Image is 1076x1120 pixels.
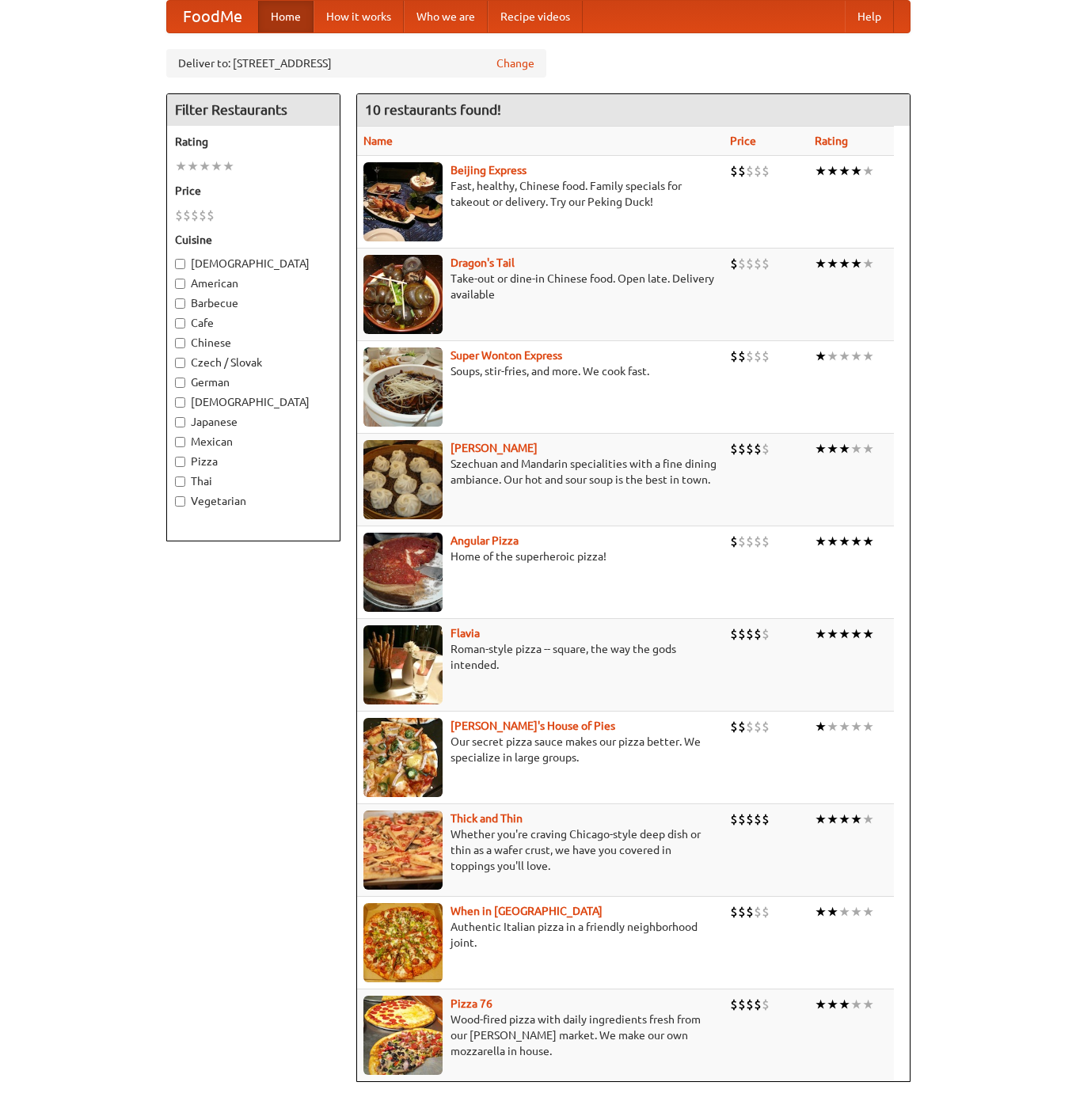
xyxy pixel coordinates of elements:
[738,162,746,180] li: $
[314,1,404,32] a: How it works
[363,641,718,673] p: Roman-style pizza -- square, the way the gods intended.
[363,135,393,147] a: Name
[451,997,492,1010] b: Pizza 76
[815,440,827,457] li: ★
[363,625,443,704] img: flavia.jpg
[815,903,827,921] li: ★
[850,440,862,457] li: ★
[363,549,718,564] p: Home of the superheroic pizza!
[451,905,603,917] a: When in [GEOGRAPHIC_DATA]
[815,533,827,550] li: ★
[862,903,874,921] li: ★
[451,349,562,362] a: Super Wonton Express
[451,812,523,825] a: Thick and Thin
[815,718,827,735] li: ★
[175,496,185,507] input: Vegetarian
[363,162,443,241] img: beijing.jpg
[451,534,519,547] a: Angular Pizza
[175,394,332,410] label: [DEMOGRAPHIC_DATA]
[838,347,850,365] li: ★
[175,275,332,291] label: American
[363,271,718,302] p: Take-out or dine-in Chinese food. Open late. Delivery available
[850,996,862,1013] li: ★
[762,718,770,735] li: $
[730,718,738,735] li: $
[363,919,718,951] p: Authentic Italian pizza in a friendly neighborhood joint.
[738,440,746,457] li: $
[175,493,332,509] label: Vegetarian
[754,347,762,365] li: $
[451,442,538,454] a: [PERSON_NAME]
[762,625,770,643] li: $
[762,440,770,457] li: $
[827,255,838,272] li: ★
[365,102,501,117] ng-pluralize: 10 restaurants found!
[746,718,754,735] li: $
[175,295,332,311] label: Barbecue
[762,811,770,828] li: $
[451,164,527,177] a: Beijing Express
[738,533,746,550] li: $
[363,811,443,890] img: thick.jpg
[754,440,762,457] li: $
[838,996,850,1013] li: ★
[746,440,754,457] li: $
[850,811,862,828] li: ★
[827,996,838,1013] li: ★
[762,255,770,272] li: $
[815,625,827,643] li: ★
[746,903,754,921] li: $
[815,811,827,828] li: ★
[187,158,199,175] li: ★
[738,347,746,365] li: $
[207,207,215,224] li: $
[827,440,838,457] li: ★
[850,903,862,921] li: ★
[762,533,770,550] li: $
[175,134,332,150] h5: Rating
[762,162,770,180] li: $
[730,347,738,365] li: $
[862,162,874,180] li: ★
[175,335,332,351] label: Chinese
[451,256,515,269] a: Dragon's Tail
[862,255,874,272] li: ★
[754,162,762,180] li: $
[862,533,874,550] li: ★
[754,718,762,735] li: $
[175,232,332,248] h5: Cuisine
[827,347,838,365] li: ★
[363,533,443,612] img: angular.jpg
[730,440,738,457] li: $
[746,255,754,272] li: $
[850,347,862,365] li: ★
[815,347,827,365] li: ★
[738,996,746,1013] li: $
[199,207,207,224] li: $
[845,1,894,32] a: Help
[850,255,862,272] li: ★
[827,811,838,828] li: ★
[838,811,850,828] li: ★
[738,811,746,828] li: $
[363,456,718,488] p: Szechuan and Mandarin specialities with a fine dining ambiance. Our hot and sour soup is the best...
[488,1,583,32] a: Recipe videos
[815,162,827,180] li: ★
[754,996,762,1013] li: $
[211,158,222,175] li: ★
[175,318,185,328] input: Cafe
[838,718,850,735] li: ★
[451,719,615,732] a: [PERSON_NAME]'s House of Pies
[730,255,738,272] li: $
[815,255,827,272] li: ★
[363,826,718,874] p: Whether you're craving Chicago-style deep dish or thin as a wafer crust, we have you covered in t...
[838,440,850,457] li: ★
[363,178,718,210] p: Fast, healthy, Chinese food. Family specials for takeout or delivery. Try our Peking Duck!
[175,279,185,289] input: American
[363,718,443,797] img: luigis.jpg
[838,533,850,550] li: ★
[175,434,332,450] label: Mexican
